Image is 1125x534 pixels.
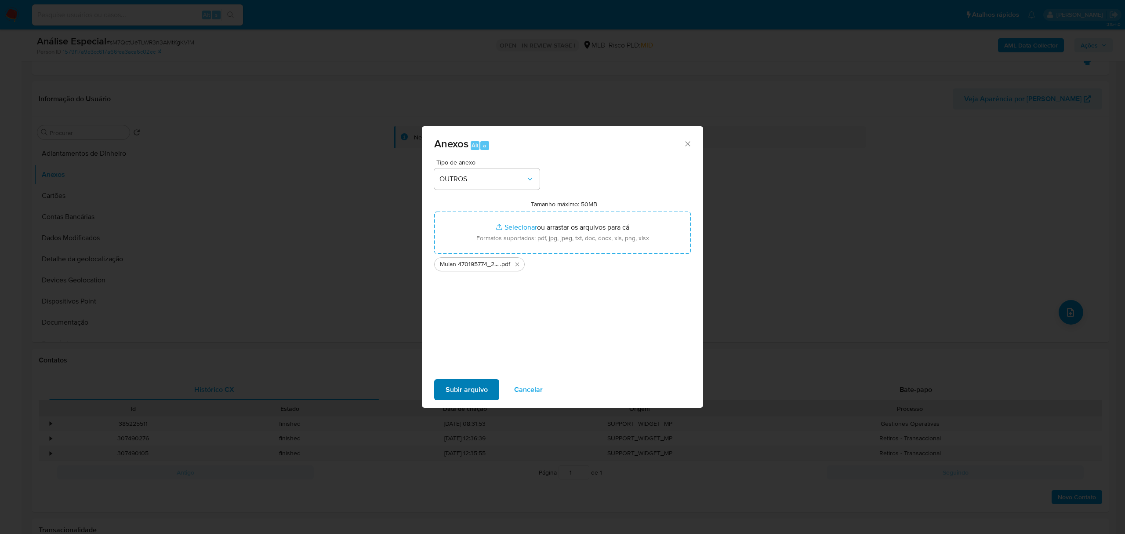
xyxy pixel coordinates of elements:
button: Fechar [683,139,691,147]
span: Mulan 470195774_2025_08_15_07_31_40 [PERSON_NAME] ALIANÇAS E JOIAS LTDA [440,260,500,269]
button: OUTROS [434,168,540,190]
button: Cancelar [503,379,554,400]
span: Anexos [434,136,468,151]
span: Cancelar [514,380,543,399]
ul: Arquivos selecionados [434,254,691,271]
label: Tamanho máximo: 50MB [531,200,597,208]
span: Tipo de anexo [436,159,542,165]
span: Subir arquivo [446,380,488,399]
span: OUTROS [439,175,526,183]
span: Alt [472,141,479,150]
button: Excluir Mulan 470195774_2025_08_15_07_31_40 REISMAN ALIANÇAS E JOIAS LTDA.pdf [512,259,523,270]
button: Subir arquivo [434,379,499,400]
span: a [483,141,486,150]
span: .pdf [500,260,510,269]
